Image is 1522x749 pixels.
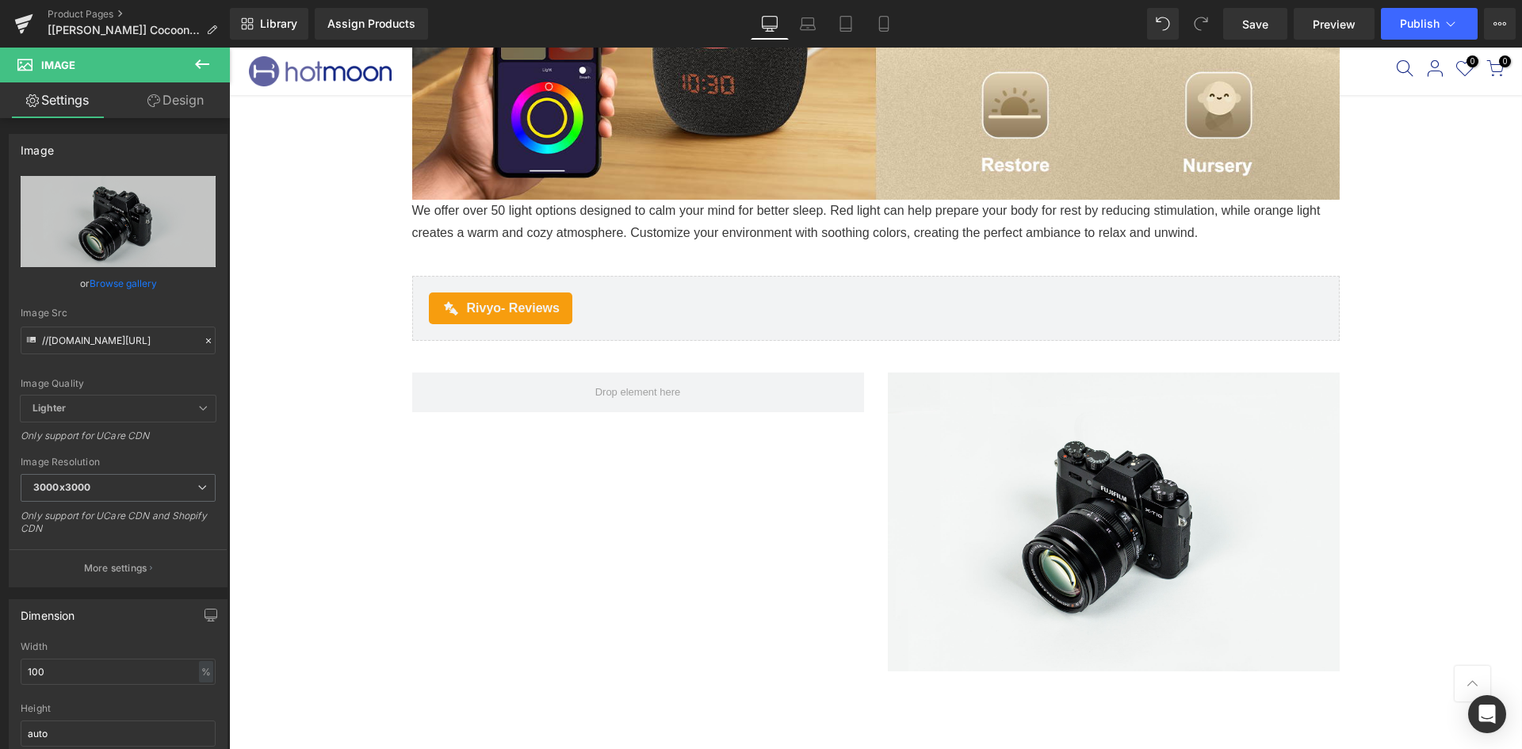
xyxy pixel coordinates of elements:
[33,402,66,414] b: Lighter
[21,641,216,652] div: Width
[21,308,216,319] div: Image Src
[827,8,865,40] a: Tablet
[199,661,213,682] div: %
[230,8,308,40] a: New Library
[272,254,331,267] span: - Reviews
[327,17,415,30] div: Assign Products
[1185,8,1217,40] button: Redo
[10,549,227,587] button: More settings
[238,251,331,270] span: Rivyo
[21,135,54,157] div: Image
[865,8,903,40] a: Mobile
[1294,8,1375,40] a: Preview
[1313,16,1356,32] span: Preview
[1400,17,1440,30] span: Publish
[21,275,216,292] div: or
[1381,8,1478,40] button: Publish
[21,327,216,354] input: Link
[1468,695,1506,733] div: Open Intercom Messenger
[751,8,789,40] a: Desktop
[48,8,230,21] a: Product Pages
[1147,8,1179,40] button: Undo
[21,457,216,468] div: Image Resolution
[1242,16,1268,32] span: Save
[21,430,216,453] div: Only support for UCare CDN
[84,561,147,575] p: More settings
[260,17,297,31] span: Library
[21,378,216,389] div: Image Quality
[789,8,827,40] a: Laptop
[183,152,1111,197] p: We offer over 50 light options designed to calm your mind for better sleep. Red light can help pr...
[41,59,75,71] span: Image
[21,659,216,685] input: auto
[21,600,75,622] div: Dimension
[1484,8,1516,40] button: More
[21,703,216,714] div: Height
[90,269,157,297] a: Browse gallery
[118,82,233,118] a: Design
[48,24,200,36] span: [[PERSON_NAME]] Cocoon Pro Smart Sound Machine
[33,481,90,493] b: 3000x3000
[21,720,216,747] input: auto
[21,510,216,545] div: Only support for UCare CDN and Shopify CDN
